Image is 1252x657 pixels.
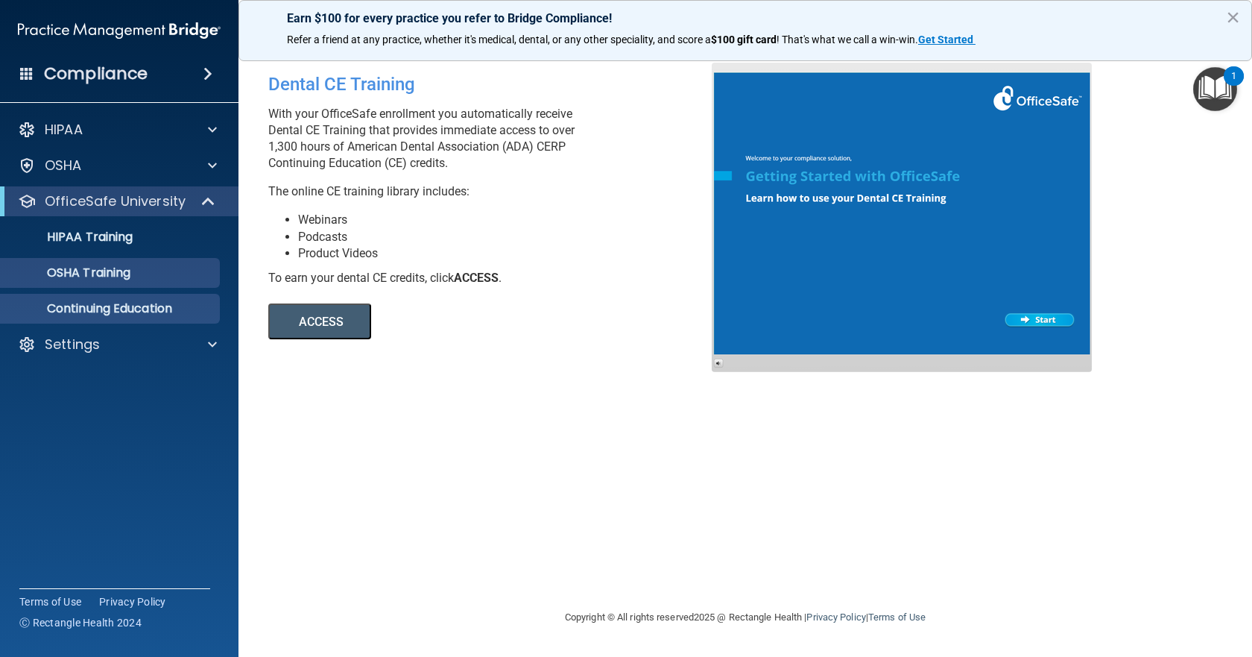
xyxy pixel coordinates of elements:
p: The online CE training library includes: [268,183,723,200]
strong: $100 gift card [711,34,777,45]
a: Get Started [918,34,976,45]
a: Terms of Use [868,612,926,623]
button: ACCESS [268,304,371,339]
h4: Compliance [44,63,148,84]
a: Privacy Policy [99,594,166,609]
a: Terms of Use [19,594,81,609]
p: Continuing Education [10,301,213,316]
a: Settings [18,336,217,353]
span: Ⓒ Rectangle Health 2024 [19,615,142,630]
p: OfficeSafe University [45,192,186,210]
p: Earn $100 for every practice you refer to Bridge Compliance! [287,11,1204,25]
li: Webinars [298,212,723,228]
button: Open Resource Center, 1 new notification [1193,67,1237,111]
a: Privacy Policy [806,612,865,623]
span: Refer a friend at any practice, whether it's medical, dental, or any other speciality, and score a [287,34,711,45]
a: HIPAA [18,121,217,139]
p: Settings [45,336,100,353]
p: HIPAA [45,121,83,139]
b: ACCESS [454,271,499,285]
a: ACCESS [268,317,676,328]
span: ! That's what we call a win-win. [777,34,918,45]
p: OSHA Training [10,265,130,280]
strong: Get Started [918,34,973,45]
li: Product Videos [298,245,723,262]
div: Copyright © All rights reserved 2025 @ Rectangle Health | | [473,594,1017,641]
div: Dental CE Training [268,63,723,106]
div: To earn your dental CE credits, click . [268,270,723,286]
button: Close [1226,5,1240,29]
p: OSHA [45,157,82,175]
img: PMB logo [18,16,221,45]
li: Podcasts [298,229,723,245]
a: OfficeSafe University [18,192,216,210]
p: HIPAA Training [10,230,133,245]
a: OSHA [18,157,217,175]
div: 1 [1231,76,1236,95]
p: With your OfficeSafe enrollment you automatically receive Dental CE Training that provides immedi... [268,106,723,172]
